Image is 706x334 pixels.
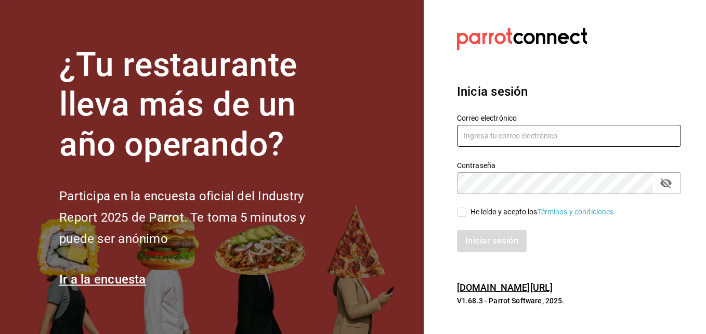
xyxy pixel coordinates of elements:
[59,186,340,249] h2: Participa en la encuesta oficial del Industry Report 2025 de Parrot. Te toma 5 minutos y puede se...
[538,208,616,216] a: Términos y condiciones.
[657,174,675,192] button: passwordField
[457,282,553,293] a: [DOMAIN_NAME][URL]
[457,296,681,306] p: V1.68.3 - Parrot Software, 2025.
[457,125,681,147] input: Ingresa tu correo electrónico
[59,45,340,165] h1: ¿Tu restaurante lleva más de un año operando?
[59,272,146,287] a: Ir a la encuesta
[470,207,616,217] div: He leído y acepto los
[457,161,681,169] label: Contraseña
[457,114,681,121] label: Correo electrónico
[457,82,681,101] h3: Inicia sesión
